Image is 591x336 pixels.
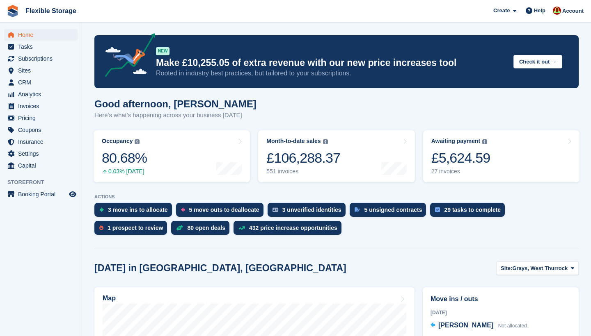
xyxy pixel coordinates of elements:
a: menu [4,124,78,136]
div: 3 move ins to allocate [108,207,168,213]
a: 1 prospect to review [94,221,171,239]
div: 80 open deals [187,225,225,231]
a: menu [4,188,78,200]
div: £5,624.59 [431,150,490,166]
a: menu [4,77,78,88]
button: Check it out → [513,55,562,68]
a: 5 move outs to deallocate [176,203,268,221]
span: Create [493,7,510,15]
a: 3 unverified identities [268,203,350,221]
a: Month-to-date sales £106,288.37 551 invoices [258,130,415,182]
img: David Jones [553,7,561,15]
span: Capital [18,160,67,171]
a: [PERSON_NAME] Not allocated [431,320,527,331]
a: Awaiting payment £5,624.59 27 invoices [423,130,580,182]
span: [PERSON_NAME] [438,322,493,329]
div: 3 unverified identities [282,207,341,213]
span: Pricing [18,112,67,124]
span: Booking Portal [18,188,67,200]
img: deal-1b604bf984904fb50ccaf53a9ad4b4a5d6e5aea283cecdc64d6e3604feb123c2.svg [176,225,183,231]
div: 5 unsigned contracts [364,207,422,213]
div: Awaiting payment [431,138,481,145]
span: Sites [18,65,67,76]
span: Site: [501,264,512,272]
span: Help [534,7,545,15]
div: Month-to-date sales [266,138,321,145]
img: icon-info-grey-7440780725fd019a000dd9b08b2336e03edf1995a4989e88bcd33f0948082b44.svg [135,139,140,144]
span: Tasks [18,41,67,52]
span: Settings [18,148,67,159]
a: 3 move ins to allocate [94,203,176,221]
div: 80.68% [102,150,147,166]
img: icon-info-grey-7440780725fd019a000dd9b08b2336e03edf1995a4989e88bcd33f0948082b44.svg [482,139,487,144]
a: 29 tasks to complete [430,203,509,221]
span: Invoices [18,100,67,112]
div: 432 price increase opportunities [249,225,337,231]
h2: [DATE] in [GEOGRAPHIC_DATA], [GEOGRAPHIC_DATA] [94,263,346,274]
a: menu [4,148,78,159]
div: [DATE] [431,309,571,316]
img: stora-icon-8386f47178a22dfd0bd8f6a31ec36ba5ce8667c1dd55bd0f319d3a0aa187defe.svg [7,5,19,17]
div: 27 invoices [431,168,490,175]
div: 1 prospect to review [108,225,163,231]
img: icon-info-grey-7440780725fd019a000dd9b08b2336e03edf1995a4989e88bcd33f0948082b44.svg [323,139,328,144]
span: Storefront [7,178,82,186]
a: Flexible Storage [22,4,80,18]
a: 80 open deals [171,221,234,239]
a: menu [4,29,78,41]
img: task-75834270c22a3079a89374b754ae025e5fb1db73e45f91037f5363f120a921f8.svg [435,207,440,212]
span: Grays, West Thurrock [512,264,568,272]
img: verify_identity-adf6edd0f0f0b5bbfe63781bf79b02c33cf7c696d77639b501bdc392416b5a36.svg [273,207,278,212]
span: Account [562,7,584,15]
span: Home [18,29,67,41]
a: 432 price increase opportunities [234,221,346,239]
a: menu [4,41,78,52]
span: Subscriptions [18,53,67,64]
span: Analytics [18,89,67,100]
h2: Map [103,295,116,302]
img: move_ins_to_allocate_icon-fdf77a2bb77ea45bf5b3d319d69a93e2d87916cf1d5bf7949dd705db3b84f3ca.svg [99,207,104,212]
p: Rooted in industry best practices, but tailored to your subscriptions. [156,69,507,78]
div: £106,288.37 [266,150,340,166]
a: menu [4,65,78,76]
div: NEW [156,47,170,55]
button: Site: Grays, West Thurrock [496,261,579,275]
a: menu [4,136,78,148]
div: 5 move outs to deallocate [189,207,259,213]
div: 0.03% [DATE] [102,168,147,175]
h2: Move ins / outs [431,294,571,304]
p: Make £10,255.05 of extra revenue with our new price increases tool [156,57,507,69]
a: menu [4,100,78,112]
a: 5 unsigned contracts [350,203,431,221]
a: menu [4,53,78,64]
span: Insurance [18,136,67,148]
span: Coupons [18,124,67,136]
div: 551 invoices [266,168,340,175]
p: Here's what's happening across your business [DATE] [94,111,257,120]
img: price-adjustments-announcement-icon-8257ccfd72463d97f412b2fc003d46551f7dbcb40ab6d574587a9cd5c0d94... [98,33,156,80]
span: Not allocated [498,323,527,329]
a: menu [4,89,78,100]
a: menu [4,112,78,124]
a: Preview store [68,189,78,199]
img: move_outs_to_deallocate_icon-f764333ba52eb49d3ac5e1228854f67142a1ed5810a6f6cc68b1a99e826820c5.svg [181,207,185,212]
span: CRM [18,77,67,88]
p: ACTIONS [94,194,579,200]
div: 29 tasks to complete [444,207,501,213]
a: Occupancy 80.68% 0.03% [DATE] [94,130,250,182]
img: contract_signature_icon-13c848040528278c33f63329250d36e43548de30e8caae1d1a13099fd9432cc5.svg [355,207,360,212]
a: menu [4,160,78,171]
img: price_increase_opportunities-93ffe204e8149a01c8c9dc8f82e8f89637d9d84a8eef4429ea346261dce0b2c0.svg [238,226,245,230]
div: Occupancy [102,138,133,145]
h1: Good afternoon, [PERSON_NAME] [94,98,257,109]
img: prospect-51fa495bee0391a8d652442698ab0144808aea92771e9ea1ae160a38d050c398.svg [99,225,103,230]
